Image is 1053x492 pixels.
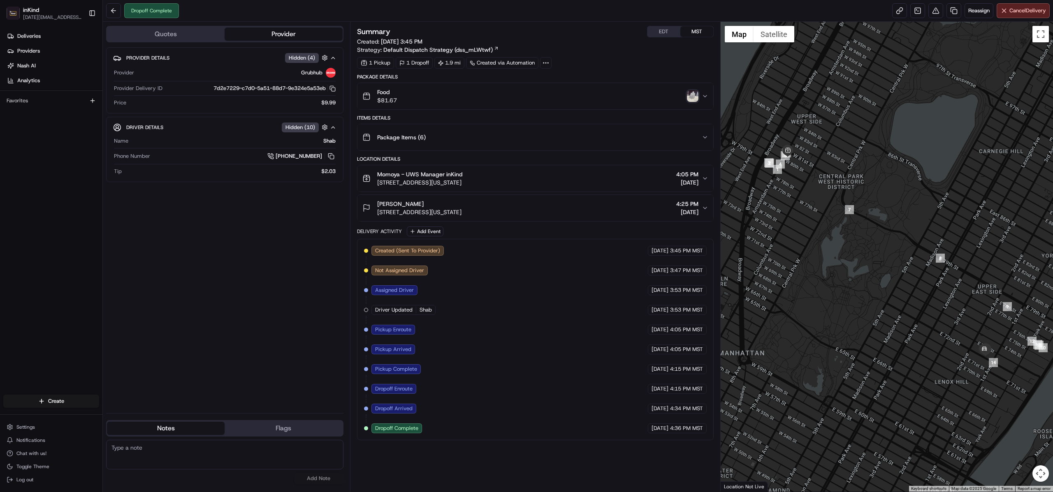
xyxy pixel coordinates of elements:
span: [DATE] [676,208,698,216]
button: EDT [647,26,680,37]
span: 3:45 PM MST [670,247,703,254]
div: 1 Pickup [357,57,394,69]
span: Created: [357,37,422,46]
button: Food$81.67photo_proof_of_delivery image [357,83,713,109]
span: [DATE] [652,405,668,412]
span: Food [377,88,397,96]
div: 5 [781,151,790,160]
div: 10 [1039,343,1048,352]
span: 4:15 PM MST [670,385,703,393]
div: We're available if you need us! [28,87,104,93]
button: Settings [3,421,99,433]
a: Deliveries [3,30,102,43]
span: Dropoff Arrived [375,405,413,412]
span: 4:05 PM MST [670,326,703,333]
a: Created via Automation [466,57,538,69]
span: [PERSON_NAME] [377,200,424,208]
span: 3:53 PM MST [670,306,703,314]
span: [STREET_ADDRESS][US_STATE] [377,178,462,187]
span: [DATE] [652,365,668,373]
img: Nash [8,8,25,25]
button: Keyboard shortcuts [911,486,946,492]
button: Momoya - UWS Manager inKind[STREET_ADDRESS][US_STATE]4:05 PM[DATE] [357,165,713,192]
span: [DATE] [652,326,668,333]
span: Default Dispatch Strategy (dss_mLWtwf) [383,46,493,54]
button: Reassign [965,3,993,18]
button: Create [3,395,99,408]
button: Show street map [725,26,754,42]
span: Deliveries [17,32,41,40]
div: Location Not Live [721,481,768,492]
button: [PERSON_NAME][STREET_ADDRESS][US_STATE]4:25 PM[DATE] [357,195,713,221]
button: Package Items (6) [357,124,713,150]
div: 6 [782,148,791,157]
a: Default Dispatch Strategy (dss_mLWtwf) [383,46,499,54]
div: 1 Dropoff [396,57,433,69]
a: 📗Knowledge Base [5,116,66,131]
span: [DATE] [676,178,698,187]
span: Not Assigned Driver [375,267,424,274]
span: [DATE] [652,286,668,294]
span: Providers [17,47,40,55]
span: Driver Updated [375,306,413,314]
span: Pylon [82,139,100,146]
span: Price [114,99,126,106]
span: [DATE] [652,346,668,353]
span: Tip [114,168,122,175]
a: Nash AI [3,59,102,72]
a: 💻API Documentation [66,116,135,131]
div: 13 [1034,341,1044,350]
h3: Summary [357,28,390,35]
button: Chat with us! [3,448,99,459]
button: Log out [3,474,99,485]
span: Created (Sent To Provider) [375,247,440,254]
span: API Documentation [78,119,132,127]
span: Pickup Enroute [375,326,411,333]
span: Settings [16,424,35,430]
button: Flags [225,422,342,435]
span: Driver Details [126,124,163,131]
button: Start new chat [140,81,150,91]
div: 📗 [8,120,15,127]
a: Analytics [3,74,102,87]
button: 7d2e7229-c7d0-5a51-88d7-9e324e5a53eb [213,85,336,92]
div: Favorites [3,94,99,107]
span: Hidden ( 10 ) [285,124,315,131]
span: [STREET_ADDRESS][US_STATE] [377,208,462,216]
span: Knowledge Base [16,119,63,127]
span: Reassign [968,7,990,14]
span: Grubhub [301,69,322,76]
span: Log out [16,476,33,483]
span: [DATE] [652,247,668,254]
span: Phone Number [114,152,150,160]
span: Pickup Complete [375,365,417,373]
div: 12 [1027,337,1037,346]
div: 2 [765,159,774,168]
span: 4:36 PM MST [670,425,703,432]
button: Toggle fullscreen view [1032,26,1049,42]
span: $81.67 [377,96,397,104]
span: [DATE] [652,385,668,393]
img: Google [723,481,750,492]
div: Delivery Activity [357,228,402,235]
button: Toggle Theme [3,461,99,472]
span: Dropoff Complete [375,425,418,432]
span: 3:47 PM MST [670,267,703,274]
button: Add Event [407,226,443,236]
img: photo_proof_of_delivery image [687,90,698,102]
div: Shab [132,137,336,145]
div: 3 [764,158,773,167]
span: Create [48,397,64,405]
span: [DATE] 3:45 PM [381,38,422,45]
span: Hidden ( 4 ) [289,54,315,62]
span: 4:34 PM MST [670,405,703,412]
button: Provider [225,28,342,41]
button: inKind [23,6,39,14]
button: CancelDelivery [997,3,1050,18]
span: Provider Delivery ID [114,85,162,92]
a: Terms [1001,486,1013,491]
button: inKindinKind[DATE][EMAIL_ADDRESS][DOMAIN_NAME] [3,3,85,23]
